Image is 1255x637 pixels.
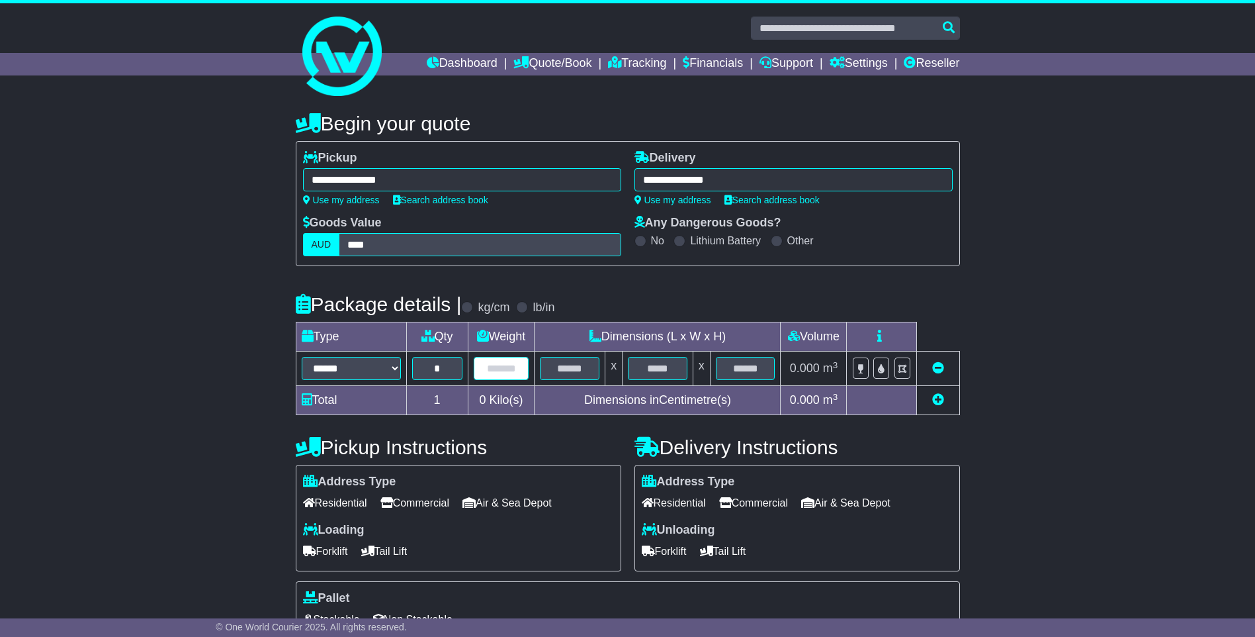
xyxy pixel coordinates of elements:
td: x [605,352,623,386]
label: kg/cm [478,301,509,315]
a: Use my address [303,195,380,205]
label: Other [787,234,814,247]
label: Pickup [303,151,357,166]
span: m [823,393,838,407]
label: Pallet [303,591,350,606]
a: Tracking [608,53,666,75]
td: Dimensions (L x W x H) [535,322,781,352]
a: Reseller [904,53,959,75]
span: Stackable [303,609,360,630]
span: Forklift [303,541,348,562]
td: Type [296,322,406,352]
span: Residential [303,493,367,513]
a: Search address book [724,195,820,205]
label: Unloading [642,523,715,538]
label: Goods Value [303,216,382,230]
h4: Delivery Instructions [634,436,960,458]
h4: Pickup Instructions [296,436,621,458]
label: AUD [303,233,340,256]
label: Address Type [303,475,396,489]
a: Add new item [932,393,944,407]
span: 0 [479,393,486,407]
td: Kilo(s) [468,386,535,415]
a: Support [759,53,813,75]
a: Search address book [393,195,488,205]
td: x [693,352,710,386]
td: Total [296,386,406,415]
span: Forklift [642,541,687,562]
span: Residential [642,493,706,513]
a: Quote/Book [513,53,591,75]
a: Dashboard [427,53,498,75]
span: m [823,362,838,375]
label: Address Type [642,475,735,489]
span: Commercial [719,493,788,513]
span: © One World Courier 2025. All rights reserved. [216,622,407,632]
sup: 3 [833,360,838,370]
td: Volume [781,322,847,352]
span: Tail Lift [361,541,408,562]
span: Tail Lift [700,541,746,562]
a: Financials [683,53,743,75]
label: Loading [303,523,365,538]
span: Commercial [380,493,449,513]
td: 1 [406,386,468,415]
label: Any Dangerous Goods? [634,216,781,230]
a: Settings [830,53,888,75]
label: Delivery [634,151,696,166]
label: No [651,234,664,247]
td: Weight [468,322,535,352]
span: Air & Sea Depot [801,493,890,513]
h4: Package details | [296,293,462,315]
td: Qty [406,322,468,352]
span: Non Stackable [373,609,453,630]
label: lb/in [533,301,554,315]
a: Use my address [634,195,711,205]
a: Remove this item [932,362,944,375]
label: Lithium Battery [690,234,761,247]
span: 0.000 [790,362,820,375]
span: 0.000 [790,393,820,407]
sup: 3 [833,392,838,402]
td: Dimensions in Centimetre(s) [535,386,781,415]
h4: Begin your quote [296,113,960,134]
span: Air & Sea Depot [462,493,552,513]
